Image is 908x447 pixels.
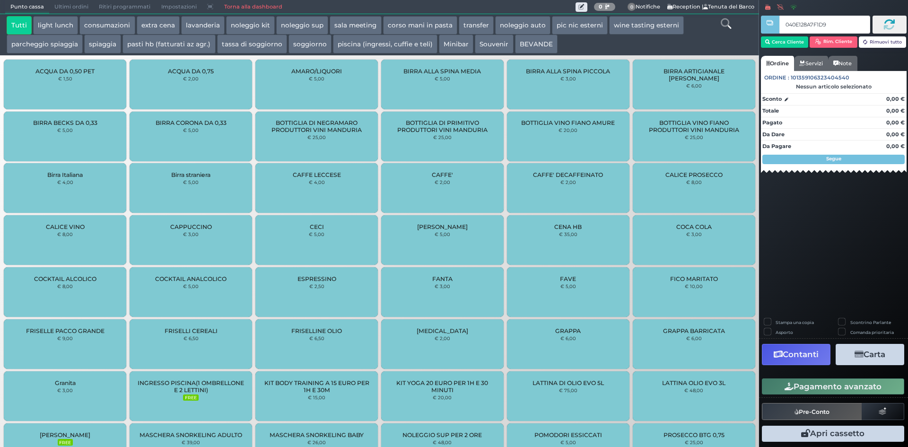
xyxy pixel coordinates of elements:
[762,95,782,103] strong: Sconto
[432,171,453,178] span: CAFFE'
[433,134,452,140] small: € 25,00
[526,68,610,75] span: BIRRA ALLA SPINA PICCOLA
[330,16,381,35] button: sala meeting
[310,223,324,230] span: CECI
[170,223,212,230] span: CAPPUCCINO
[850,319,891,325] label: Scontrino Parlante
[776,319,814,325] label: Stampa una copia
[555,327,581,334] span: GRAPPA
[183,127,199,133] small: € 5,00
[686,179,702,185] small: € 8,00
[33,119,97,126] span: BIRRA BECKS DA 0,33
[309,179,325,185] small: € 4,00
[560,439,576,445] small: € 5,00
[138,379,244,394] span: INGRESSO PISCINA(1 OMBRELLONE E 2 LETTINI)
[333,35,437,53] button: piscina (ingressi, cuffie e teli)
[57,127,73,133] small: € 5,00
[182,439,200,445] small: € 39,00
[270,431,364,438] span: MASCHERA SNORKELING BABY
[886,96,905,102] strong: 0,00 €
[79,16,135,35] button: consumazioni
[47,171,83,178] span: Birra Italiana
[762,426,904,442] button: Apri cassetto
[58,76,72,81] small: € 1,50
[291,68,342,75] span: AMARO/LIQUORI
[183,394,198,401] small: FREE
[217,35,287,53] button: tassa di soggiorno
[156,0,202,14] span: Impostazioni
[435,231,450,237] small: € 5,00
[628,3,636,11] span: 0
[288,35,332,53] button: soggiorno
[762,403,862,420] button: Pre-Conto
[276,16,328,35] button: noleggio sup
[57,283,73,289] small: € 8,00
[435,76,450,81] small: € 5,00
[762,143,791,149] strong: Da Pagare
[218,0,287,14] a: Torna alla dashboard
[46,223,85,230] span: CALICE VINO
[828,56,857,71] a: Note
[810,36,857,48] button: Rim. Cliente
[293,171,341,178] span: CAFFE LECCESE
[309,283,324,289] small: € 2,50
[762,344,830,365] button: Contanti
[762,378,904,394] button: Pagamento avanzato
[7,35,83,53] button: parcheggio spiaggia
[886,131,905,138] strong: 0,00 €
[670,275,718,282] span: FICO MARITATO
[26,327,105,334] span: FRISELLE PACCO GRANDE
[5,0,49,14] span: Punto cassa
[475,35,513,53] button: Souvenir
[533,379,604,386] span: LATTINA DI OLIO EVO 5L
[560,179,576,185] small: € 2,00
[122,35,215,53] button: pasti hb (fatturati az agr.)
[383,16,457,35] button: corso mani in pasta
[761,56,794,71] a: Ordine
[263,379,370,394] span: KIT BODY TRAINING A 15 EURO PER 1H E 30M
[432,275,453,282] span: FANTA
[559,387,577,393] small: € 75,00
[640,68,747,82] span: BIRRA ARTIGIANALE [PERSON_NAME]
[57,179,73,185] small: € 4,00
[140,431,242,438] span: MASCHERA SNORKELING ADULTO
[664,431,725,438] span: PROSECCO BTG 0,75
[137,16,180,35] button: extra cena
[791,74,849,82] span: 101359106323404540
[761,36,809,48] button: Cerca Cliente
[609,16,684,35] button: wine tasting esterni
[533,171,603,178] span: CAFFE' DECAFFEINATO
[35,68,95,75] span: ACQUA DA 0,50 PET
[859,36,907,48] button: Rimuovi tutto
[686,335,702,341] small: € 6,00
[417,327,468,334] span: [MEDICAL_DATA]
[762,119,782,126] strong: Pagato
[779,16,870,34] input: Codice Cliente
[435,179,450,185] small: € 2,00
[57,231,73,237] small: € 8,00
[850,329,894,335] label: Comanda prioritaria
[665,171,723,178] span: CALICE PROSECCO
[183,283,199,289] small: € 5,00
[495,16,550,35] button: noleggio auto
[515,35,558,53] button: BEVANDE
[762,107,779,114] strong: Totale
[762,131,785,138] strong: Da Dare
[559,127,577,133] small: € 20,00
[308,394,325,400] small: € 15,00
[599,3,602,10] b: 0
[291,327,342,334] span: FRISELLINE OLIO
[435,283,450,289] small: € 3,00
[181,16,225,35] button: lavanderia
[183,231,199,237] small: € 3,00
[663,327,725,334] span: GRAPPA BARRICATA
[389,119,496,133] span: BOTTIGLIA DI PRIMITIVO PRODUTTORI VINI MANDURIA
[459,16,494,35] button: transfer
[33,16,78,35] button: light lunch
[156,119,227,126] span: BIRRA CORONA DA 0,33
[684,387,703,393] small: € 48,00
[183,335,199,341] small: € 6,50
[776,329,793,335] label: Asporto
[403,68,481,75] span: BIRRA ALLA SPINA MEDIA
[155,275,227,282] span: COCKTAIL ANALCOLICO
